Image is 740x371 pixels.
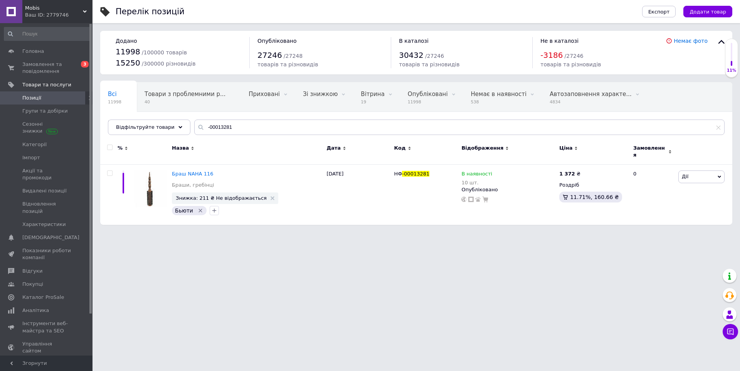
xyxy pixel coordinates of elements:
[565,53,584,59] span: / 27246
[22,294,64,301] span: Каталог ProSale
[194,120,725,135] input: Пошук по назві позиції, артикулу і пошуковим запитам
[399,61,459,67] span: товарів та різновидів
[22,94,41,101] span: Позиції
[172,171,213,177] a: Браш NAHA 116
[22,234,79,241] span: [DEMOGRAPHIC_DATA]
[22,167,71,181] span: Акції та промокоди
[249,91,280,98] span: Приховані
[116,124,175,130] span: Відфільтруйте товари
[303,91,338,98] span: Зі знижкою
[642,6,676,17] button: Експорт
[116,38,137,44] span: Додано
[570,194,619,200] span: 11.71%, 160.66 ₴
[108,120,126,127] span: Чохли
[25,12,92,19] div: Ваш ID: 2779746
[22,48,44,55] span: Головна
[399,38,429,44] span: В каталозі
[394,145,405,152] span: Код
[540,51,563,60] span: -3186
[142,49,187,56] span: / 100000 товарів
[284,53,303,59] span: / 27248
[629,165,676,225] div: 0
[22,221,66,228] span: Характеристики
[461,186,555,193] div: Опубліковано
[559,170,580,177] div: ₴
[408,99,448,105] span: 11998
[22,201,71,214] span: Відновлення позицій
[683,6,732,17] button: Додати товар
[172,182,214,189] a: Браши, гребінці
[172,145,189,152] span: Назва
[22,61,71,75] span: Замовлення та повідомлення
[682,174,688,179] span: Дії
[402,171,429,177] span: -00013281
[22,81,71,88] span: Товари та послуги
[550,99,632,105] span: 4834
[22,281,43,288] span: Покупці
[648,9,670,15] span: Експорт
[22,121,71,135] span: Сезонні знижки
[408,91,448,98] span: Опубліковані
[725,68,738,73] div: 11%
[257,51,282,60] span: 27246
[325,165,392,225] div: [DATE]
[81,61,89,67] span: 3
[361,91,384,98] span: Вітрина
[326,145,341,152] span: Дата
[145,91,225,98] span: Товари з проблемними р...
[690,9,726,15] span: Додати товар
[22,141,47,148] span: Категорії
[22,187,67,194] span: Видалені позиції
[550,91,632,98] span: Автозаповнення характе...
[540,38,579,44] span: Не в каталозі
[22,341,71,354] span: Управління сайтом
[22,268,42,275] span: Відгуки
[542,83,647,112] div: Автозаповнення характеристик
[257,61,318,67] span: товарів та різновидів
[145,99,225,105] span: 40
[22,247,71,261] span: Показники роботи компанії
[559,182,627,189] div: Роздріб
[175,207,193,214] span: Бьюти
[118,145,123,152] span: %
[559,171,575,177] b: 1 372
[116,58,140,67] span: 15250
[22,108,68,115] span: Групи та добірки
[540,61,601,67] span: товарів та різновидів
[394,171,402,177] span: НФ
[137,83,241,112] div: Товари з проблемними різновидами
[461,180,492,185] div: 10 шт.
[22,320,71,334] span: Інструменти веб-майстра та SEO
[471,91,527,98] span: Немає в наявності
[22,307,49,314] span: Аналітика
[116,8,185,16] div: Перелік позицій
[22,154,40,161] span: Імпорт
[461,145,503,152] span: Відображення
[633,145,666,159] span: Замовлення
[108,99,121,105] span: 11998
[108,91,117,98] span: Всі
[142,61,196,67] span: / 300000 різновидів
[4,27,91,41] input: Пошук
[25,5,83,12] span: Mobis
[461,171,492,179] span: В наявності
[361,99,384,105] span: 19
[116,47,140,56] span: 11998
[559,145,572,152] span: Ціна
[425,53,444,59] span: / 27246
[674,38,708,44] a: Немає фото
[471,99,527,105] span: 538
[131,170,168,207] img: Браш NAHA 116
[197,207,203,214] svg: Видалити мітку
[723,324,738,339] button: Чат з покупцем
[399,51,424,60] span: 30432
[176,196,267,201] span: Знижка: 211 ₴ Не відображається
[257,38,297,44] span: Опубліковано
